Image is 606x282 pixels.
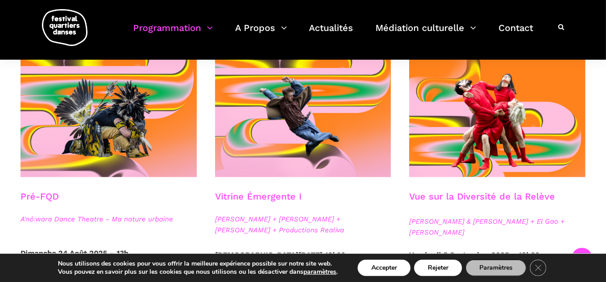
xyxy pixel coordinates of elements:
[235,20,287,47] a: A Propos
[409,216,585,238] span: [PERSON_NAME] & [PERSON_NAME] + El Gao + [PERSON_NAME]
[58,260,338,268] p: Nous utilisons des cookies pour vous offrir la meilleure expérience possible sur notre site web.
[375,20,476,47] a: Médiation culturelle
[530,260,546,276] button: Close GDPR Cookie Banner
[133,20,213,47] a: Programmation
[215,251,346,259] strong: [DEMOGRAPHIC_DATA][DATE] 12h30
[409,249,585,272] p: Marché Atwater
[21,214,197,225] span: A'nó:wara Dance Theatre - Ma nature urbaine
[21,249,128,257] strong: Dimanche 24 Août 2025 – 13h
[215,214,391,236] span: [PERSON_NAME] + [PERSON_NAME] + [PERSON_NAME] + Productions Realiva
[304,268,337,276] button: paramètres
[498,20,533,47] a: Contact
[215,191,302,214] h3: Vitrine Émergente I
[58,268,338,276] p: Vous pouvez en savoir plus sur les cookies que nous utilisons ou les désactiver dans .
[21,247,197,271] p: Parc Laurier
[358,260,411,276] button: Accepter
[21,191,59,214] h3: Pré-FQD
[42,9,87,46] img: logo-fqd-med
[409,251,539,259] strong: Vendredi 5 Septembre 2025 – 12h30
[309,20,354,47] a: Actualités
[215,249,391,272] p: Jardins Gamelin
[409,191,555,214] h3: Vue sur la Diversité de la Relève
[414,260,462,276] button: Rejeter
[466,260,526,276] button: Paramètres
